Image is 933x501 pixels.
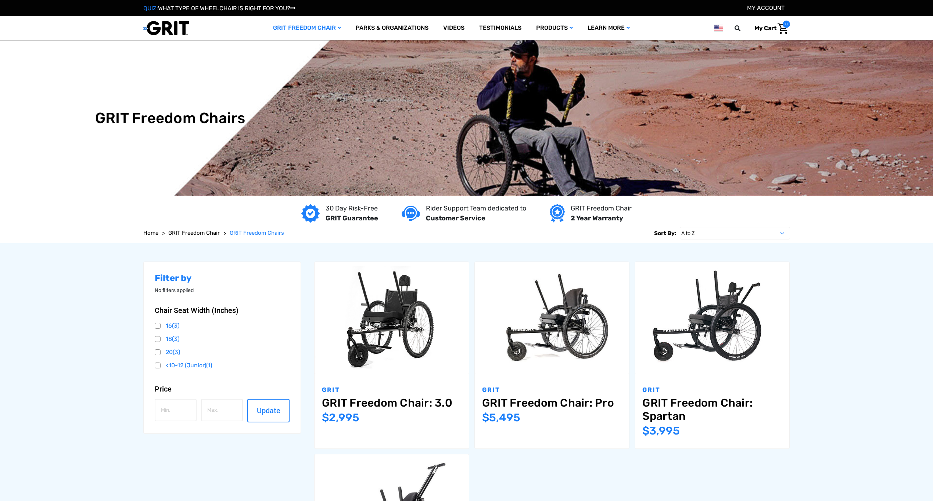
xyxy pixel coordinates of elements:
[426,214,485,222] strong: Customer Service
[315,266,469,369] img: GRIT Freedom Chair: 3.0
[754,25,776,32] span: My Cart
[714,24,723,33] img: us.png
[475,262,629,374] a: GRIT Freedom Chair: Pro,$5,495.00
[482,411,520,424] span: $5,495
[529,16,580,40] a: Products
[172,335,179,342] span: (3)
[635,266,789,369] img: GRIT Freedom Chair: Spartan
[230,229,284,237] a: GRIT Freedom Chairs
[322,385,462,395] p: GRIT
[155,306,290,315] button: Chair Seat Width (Inches)
[402,206,420,221] img: Customer service
[482,396,622,410] a: GRIT Freedom Chair: Pro,$5,495.00
[738,21,749,36] input: Search
[143,230,158,236] span: Home
[426,203,526,213] p: Rider Support Team dedicated to
[155,385,172,393] span: Price
[436,16,472,40] a: Videos
[155,385,290,393] button: Price
[326,214,378,222] strong: GRIT Guarantee
[482,385,622,395] p: GRIT
[155,320,290,331] a: 16(3)
[348,16,436,40] a: Parks & Organizations
[143,21,189,36] img: GRIT All-Terrain Wheelchair and Mobility Equipment
[635,262,789,374] a: GRIT Freedom Chair: Spartan,$3,995.00
[168,230,220,236] span: GRIT Freedom Chair
[642,385,782,395] p: GRIT
[206,362,212,369] span: (1)
[301,204,320,223] img: GRIT Guarantee
[749,21,790,36] a: Cart with 0 items
[475,266,629,369] img: GRIT Freedom Chair Pro: the Pro model shown including contoured Invacare Matrx seatback, Spinergy...
[322,396,462,410] a: GRIT Freedom Chair: 3.0,$2,995.00
[247,399,289,422] button: Update
[571,203,632,213] p: GRIT Freedom Chair
[230,230,284,236] span: GRIT Freedom Chairs
[326,203,378,213] p: 30 Day Risk-Free
[571,214,623,222] strong: 2 Year Warranty
[472,16,529,40] a: Testimonials
[155,399,197,421] input: Min.
[143,229,158,237] a: Home
[315,262,469,374] a: GRIT Freedom Chair: 3.0,$2,995.00
[322,411,359,424] span: $2,995
[143,5,158,12] span: QUIZ:
[155,334,290,345] a: 18(3)
[654,227,676,239] label: Sort By:
[155,273,290,284] h2: Filter by
[173,349,180,356] span: (3)
[642,424,680,437] span: $3,995
[168,229,220,237] a: GRIT Freedom Chair
[783,21,790,28] span: 0
[95,109,245,127] h1: GRIT Freedom Chairs
[172,322,179,329] span: (3)
[155,347,290,358] a: 20(3)
[550,204,565,223] img: Year warranty
[143,5,295,12] a: QUIZ:WHAT TYPE OF WHEELCHAIR IS RIGHT FOR YOU?
[155,360,290,371] a: <10-12 (Junior)(1)
[155,286,290,294] p: No filters applied
[155,306,238,315] span: Chair Seat Width (Inches)
[778,23,788,34] img: Cart
[747,4,785,11] a: Account
[201,399,243,421] input: Max.
[642,396,782,423] a: GRIT Freedom Chair: Spartan,$3,995.00
[266,16,348,40] a: GRIT Freedom Chair
[580,16,637,40] a: Learn More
